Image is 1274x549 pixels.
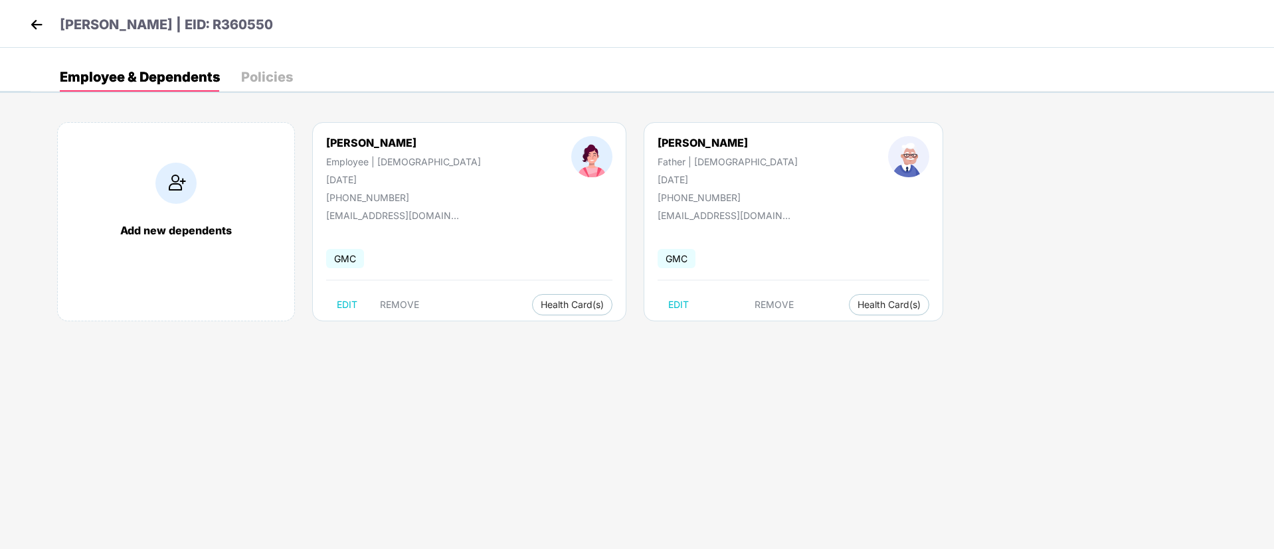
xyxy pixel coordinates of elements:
[658,294,699,315] button: EDIT
[155,163,197,204] img: addIcon
[658,136,798,149] div: [PERSON_NAME]
[849,294,929,315] button: Health Card(s)
[858,301,921,308] span: Health Card(s)
[326,174,481,185] div: [DATE]
[755,299,794,310] span: REMOVE
[27,15,46,35] img: back
[888,136,929,177] img: profileImage
[369,294,430,315] button: REMOVE
[744,294,804,315] button: REMOVE
[532,294,612,315] button: Health Card(s)
[658,210,790,221] div: [EMAIL_ADDRESS][DOMAIN_NAME]
[326,156,481,167] div: Employee | [DEMOGRAPHIC_DATA]
[60,15,273,35] p: [PERSON_NAME] | EID: R360550
[326,136,481,149] div: [PERSON_NAME]
[326,294,368,315] button: EDIT
[326,192,481,203] div: [PHONE_NUMBER]
[668,299,689,310] span: EDIT
[241,70,293,84] div: Policies
[380,299,419,310] span: REMOVE
[326,249,364,268] span: GMC
[658,192,798,203] div: [PHONE_NUMBER]
[326,210,459,221] div: [EMAIL_ADDRESS][DOMAIN_NAME]
[658,174,798,185] div: [DATE]
[337,299,357,310] span: EDIT
[71,224,281,237] div: Add new dependents
[60,70,220,84] div: Employee & Dependents
[658,249,695,268] span: GMC
[541,301,604,308] span: Health Card(s)
[571,136,612,177] img: profileImage
[658,156,798,167] div: Father | [DEMOGRAPHIC_DATA]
